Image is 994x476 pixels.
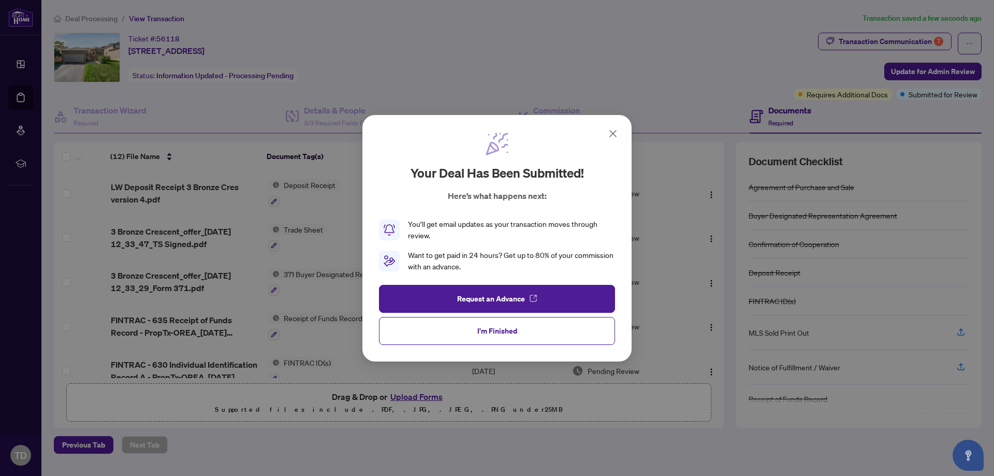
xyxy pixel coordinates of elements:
button: I'm Finished [379,316,615,344]
div: Want to get paid in 24 hours? Get up to 80% of your commission with an advance. [408,250,615,272]
button: Open asap [953,440,984,471]
div: You’ll get email updates as your transaction moves through review. [408,219,615,241]
span: I'm Finished [477,322,517,339]
p: Here’s what happens next: [448,190,547,202]
button: Request an Advance [379,284,615,312]
h2: Your deal has been submitted! [411,165,584,181]
span: Request an Advance [457,290,525,307]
